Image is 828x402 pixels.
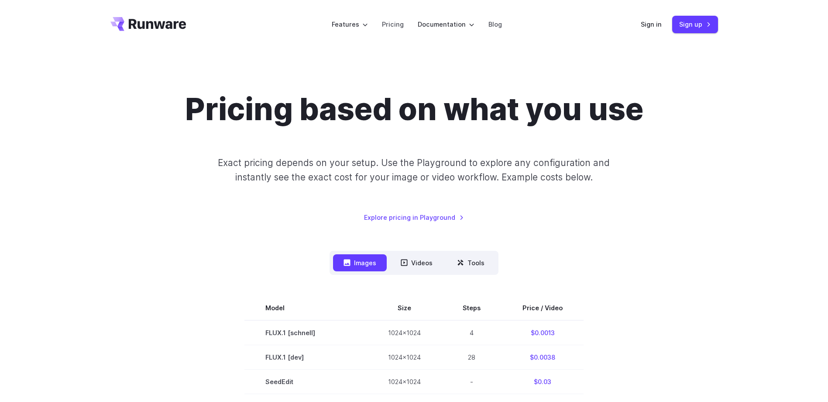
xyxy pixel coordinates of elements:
th: Price / Video [502,296,584,320]
td: $0.0013 [502,320,584,345]
td: 4 [442,320,502,345]
a: Go to / [110,17,186,31]
td: 1024x1024 [367,345,442,369]
button: Images [333,254,387,271]
td: - [442,369,502,394]
th: Size [367,296,442,320]
td: 1024x1024 [367,369,442,394]
td: $0.03 [502,369,584,394]
label: Documentation [418,19,474,29]
td: 1024x1024 [367,320,442,345]
td: SeedEdit [244,369,367,394]
a: Sign up [672,16,718,33]
button: Videos [390,254,443,271]
label: Features [332,19,368,29]
th: Steps [442,296,502,320]
h1: Pricing based on what you use [185,91,643,128]
th: Model [244,296,367,320]
td: 28 [442,345,502,369]
button: Tools [447,254,495,271]
td: FLUX.1 [dev] [244,345,367,369]
a: Pricing [382,19,404,29]
td: FLUX.1 [schnell] [244,320,367,345]
td: $0.0038 [502,345,584,369]
a: Sign in [641,19,662,29]
p: Exact pricing depends on your setup. Use the Playground to explore any configuration and instantl... [201,156,626,185]
a: Explore pricing in Playground [364,212,464,222]
a: Blog [488,19,502,29]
